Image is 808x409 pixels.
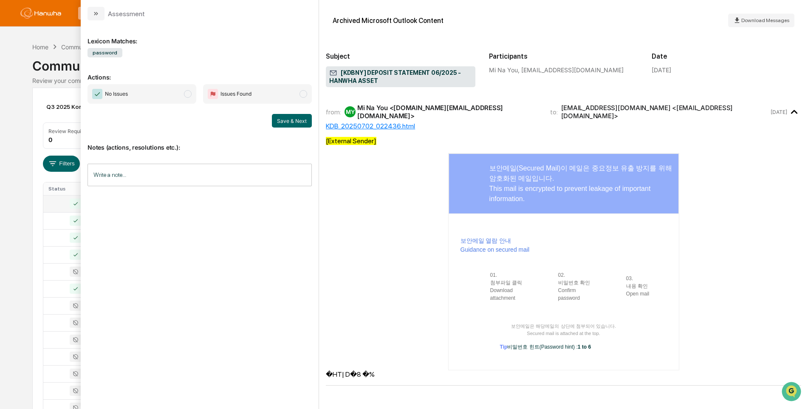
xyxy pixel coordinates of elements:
div: Lexicon Matches: [88,27,312,45]
button: Download Messages [728,14,794,27]
a: 🔎Data Lookup [5,120,57,135]
p: 비밀번호 힌트(Password hint) : [466,343,661,351]
div: Communications Archive [32,51,776,74]
a: 🖐️Preclearance [5,104,58,119]
span: Issues Found [220,90,251,98]
div: �HT| D�8 �% [326,370,801,378]
h2: Subject [326,52,475,60]
span: from: [326,108,341,116]
div: [DATE] [652,66,671,74]
p: Notes (actions, resolutions etc.): [88,133,312,151]
div: We're available if you need us! [29,74,107,80]
div: Review your communication records across channels [32,77,776,84]
img: 1746055101610-c473b297-6a78-478c-a979-82029cc54cd1 [8,65,24,80]
p: How can we help? [8,18,155,31]
div: Communications Archive [61,43,130,51]
th: Status [43,182,99,195]
p: 02. 비밀번호 확인 Confirm password [558,258,596,308]
h5: 보안메일 열람 안내 Guidance on secured mail [461,236,667,254]
div: Mi Na You, [EMAIL_ADDRESS][DOMAIN_NAME] [489,66,638,74]
a: Powered byPylon [60,144,103,151]
div: 🖐️ [8,108,15,115]
div: Home [32,43,48,51]
span: [External Sender] [326,137,376,145]
button: Save & Next [272,114,312,128]
div: Q3 2025 Korean Communications Review [43,100,172,114]
div: Archived Microsoft Outlook Content [333,17,444,25]
strong: 1 to 6 [578,344,591,350]
button: Start new chat [144,68,155,78]
div: Mi Na You <[DOMAIN_NAME][EMAIL_ADDRESS][DOMAIN_NAME]> [357,104,540,120]
span: Pylon [85,144,103,151]
div: MY [345,106,356,117]
span: [KDBNY] DEPOSIT STATEMENT 06/2025 - HANWHA ASSET [329,69,472,85]
div: Review Required [48,128,89,134]
div: 🔎 [8,124,15,131]
span: Data Lookup [17,123,54,132]
span: Attestations [70,107,105,116]
span: to: [550,108,558,116]
img: logo [20,8,61,19]
iframe: Open customer support [781,381,804,404]
span: Download Messages [741,17,789,23]
div: 0 [48,136,52,143]
span: Tip [500,344,508,350]
span: Preclearance [17,107,55,116]
div: KDB_20250702_022436.html [326,122,801,130]
div: Start new chat [29,65,139,74]
div: [EMAIL_ADDRESS][DOMAIN_NAME] <[EMAIL_ADDRESS][DOMAIN_NAME]> [561,104,769,120]
span: password [88,48,122,57]
h2: Participants [489,52,638,60]
h4: 보안메일(Secured Mail) 이 메일은 중요정보 유출 방지를 위해 암호화된 메일입니다. This mail is encrypted to prevent leakage of ... [449,158,678,209]
span: No Issues [105,90,128,98]
p: Actions: [88,63,312,81]
time: Tuesday, July 1, 2025 at 1:24:36 PM [771,109,787,115]
div: 🗄️ [62,108,68,115]
h2: Date [652,52,801,60]
button: Filters [43,156,80,172]
img: Flag [208,89,218,99]
p: 03. 내용 확인 Open mail [626,258,664,304]
p: 01. 첨부파일 클릭 Download attachment [490,258,528,308]
p: 보안메일은 해당메일의 상단에 첨부되어 있습니다. Secured mail is attached at the top. [467,323,661,337]
a: 🗄️Attestations [58,104,109,119]
img: Checkmark [92,89,102,99]
div: Assessment [108,10,145,18]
